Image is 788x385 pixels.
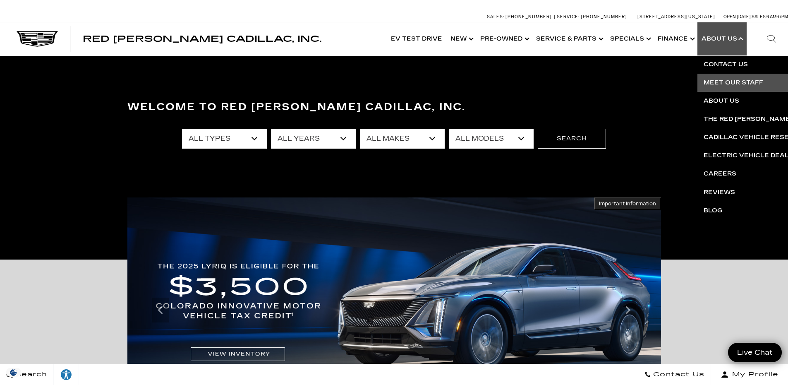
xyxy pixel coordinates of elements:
div: Previous [152,298,169,322]
a: Live Chat [728,343,782,362]
img: Opt-Out Icon [4,368,23,377]
span: Live Chat [733,348,777,357]
select: Filter by year [271,129,356,149]
a: About Us [697,22,747,55]
span: [PHONE_NUMBER] [581,14,627,19]
a: Service & Parts [532,22,606,55]
a: [STREET_ADDRESS][US_STATE] [637,14,715,19]
a: New [446,22,476,55]
button: Open user profile menu [711,364,788,385]
div: Search [755,22,788,55]
section: Click to Open Cookie Consent Modal [4,368,23,377]
span: My Profile [729,369,778,380]
a: Explore your accessibility options [54,364,79,385]
div: Explore your accessibility options [54,368,79,381]
select: Filter by type [182,129,267,149]
span: Open [DATE] [723,14,751,19]
select: Filter by model [449,129,534,149]
div: Next [620,298,636,322]
select: Filter by make [360,129,445,149]
a: Finance [654,22,697,55]
a: Service: [PHONE_NUMBER] [554,14,629,19]
span: Important Information [599,200,656,207]
h3: Welcome to Red [PERSON_NAME] Cadillac, Inc. [127,99,661,115]
a: Sales: [PHONE_NUMBER] [487,14,554,19]
img: Cadillac Dark Logo with Cadillac White Text [17,31,58,47]
span: Sales: [752,14,766,19]
a: Specials [606,22,654,55]
span: Search [13,369,47,380]
span: [PHONE_NUMBER] [505,14,552,19]
a: EV Test Drive [387,22,446,55]
button: Important Information [594,197,661,210]
span: Red [PERSON_NAME] Cadillac, Inc. [83,34,321,44]
a: Red [PERSON_NAME] Cadillac, Inc. [83,35,321,43]
a: Pre-Owned [476,22,532,55]
a: Contact Us [638,364,711,385]
span: 9 AM-6 PM [766,14,788,19]
span: Contact Us [651,369,704,380]
button: Search [538,129,606,149]
span: Service: [557,14,580,19]
span: Sales: [487,14,504,19]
